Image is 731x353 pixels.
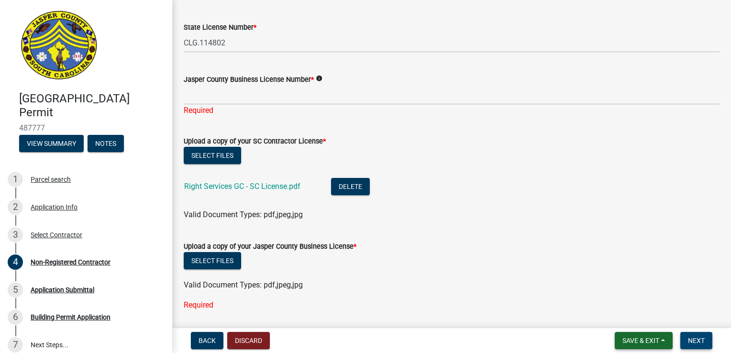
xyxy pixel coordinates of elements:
[31,204,78,210] div: Application Info
[184,210,303,219] span: Valid Document Types: pdf,jpeg,jpg
[8,199,23,215] div: 2
[622,337,659,344] span: Save & Exit
[331,182,370,191] wm-modal-confirm: Delete Document
[184,252,241,269] button: Select files
[184,243,356,250] label: Upload a copy of your Jasper County Business License
[19,92,165,120] h4: [GEOGRAPHIC_DATA] Permit
[191,332,223,349] button: Back
[88,140,124,148] wm-modal-confirm: Notes
[184,24,256,31] label: State License Number
[8,337,23,353] div: 7
[19,123,153,132] span: 487777
[31,259,111,265] div: Non-Registered Contractor
[88,135,124,152] button: Notes
[316,75,322,82] i: info
[19,10,99,82] img: Jasper County, South Carolina
[31,232,82,238] div: Select Contractor
[184,147,241,164] button: Select files
[31,314,111,320] div: Building Permit Application
[8,309,23,325] div: 6
[8,227,23,243] div: 3
[8,282,23,298] div: 5
[31,287,94,293] div: Application Submittal
[688,337,705,344] span: Next
[184,105,720,116] div: Required
[19,135,84,152] button: View Summary
[8,254,23,270] div: 4
[227,332,270,349] button: Discard
[199,337,216,344] span: Back
[8,172,23,187] div: 1
[184,77,314,83] label: Jasper County Business License Number
[184,138,326,145] label: Upload a copy of your SC Contractor License
[331,178,370,195] button: Delete
[680,332,712,349] button: Next
[184,280,303,289] span: Valid Document Types: pdf,jpeg,jpg
[615,332,673,349] button: Save & Exit
[184,182,300,191] a: Right Services GC - SC License.pdf
[184,299,720,311] div: Required
[31,176,71,183] div: Parcel search
[19,140,84,148] wm-modal-confirm: Summary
